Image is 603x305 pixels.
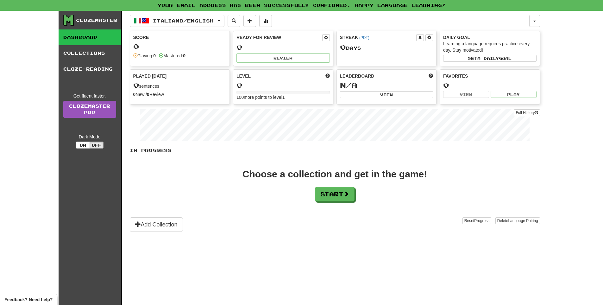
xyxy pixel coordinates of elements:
strong: 0 [183,53,185,58]
span: a daily [477,56,499,60]
button: Search sentences [228,15,240,27]
div: sentences [133,81,227,89]
div: 0 [443,81,537,89]
span: Level [236,73,251,79]
a: ClozemasterPro [63,101,116,118]
span: 0 [340,42,346,51]
span: Progress [474,219,489,223]
button: View [443,91,489,98]
button: Play [491,91,537,98]
span: Open feedback widget [4,296,53,303]
div: Dark Mode [63,134,116,140]
div: New / Review [133,91,227,98]
div: Favorites [443,73,537,79]
span: Score more points to level up [325,73,330,79]
div: 0 [236,81,330,89]
strong: 0 [147,92,149,97]
div: Ready for Review [236,34,322,41]
a: Cloze-Reading [59,61,121,77]
span: Leaderboard [340,73,374,79]
button: Off [90,142,104,149]
span: 0 [133,80,139,89]
div: Day s [340,43,433,51]
a: Dashboard [59,29,121,45]
button: Review [236,53,330,63]
button: Start [315,187,355,201]
button: Italiano/English [130,15,224,27]
button: Add sentence to collection [243,15,256,27]
div: Daily Goal [443,34,537,41]
div: Streak [340,34,417,41]
div: 0 [236,43,330,51]
span: N/A [340,80,357,89]
div: Learning a language requires practice every day. Stay motivated! [443,41,537,53]
div: 0 [133,42,227,50]
a: Collections [59,45,121,61]
button: Add Collection [130,217,183,232]
button: Seta dailygoal [443,55,537,62]
button: View [340,91,433,98]
div: Get fluent faster. [63,93,116,99]
div: Mastered: [159,53,185,59]
span: This week in points, UTC [429,73,433,79]
p: In Progress [130,147,540,154]
button: More stats [259,15,272,27]
div: Clozemaster [76,17,117,23]
span: Italiano / English [153,18,214,23]
div: 100 more points to level 1 [236,94,330,100]
button: Full History [514,109,540,116]
button: DeleteLanguage Pairing [495,217,540,224]
a: (PDT) [359,35,369,40]
span: Played [DATE] [133,73,167,79]
button: ResetProgress [462,217,491,224]
span: Language Pairing [508,219,538,223]
button: On [76,142,90,149]
strong: 0 [153,53,156,58]
div: Playing: [133,53,156,59]
div: Choose a collection and get in the game! [242,169,427,179]
div: Score [133,34,227,41]
strong: 0 [133,92,136,97]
